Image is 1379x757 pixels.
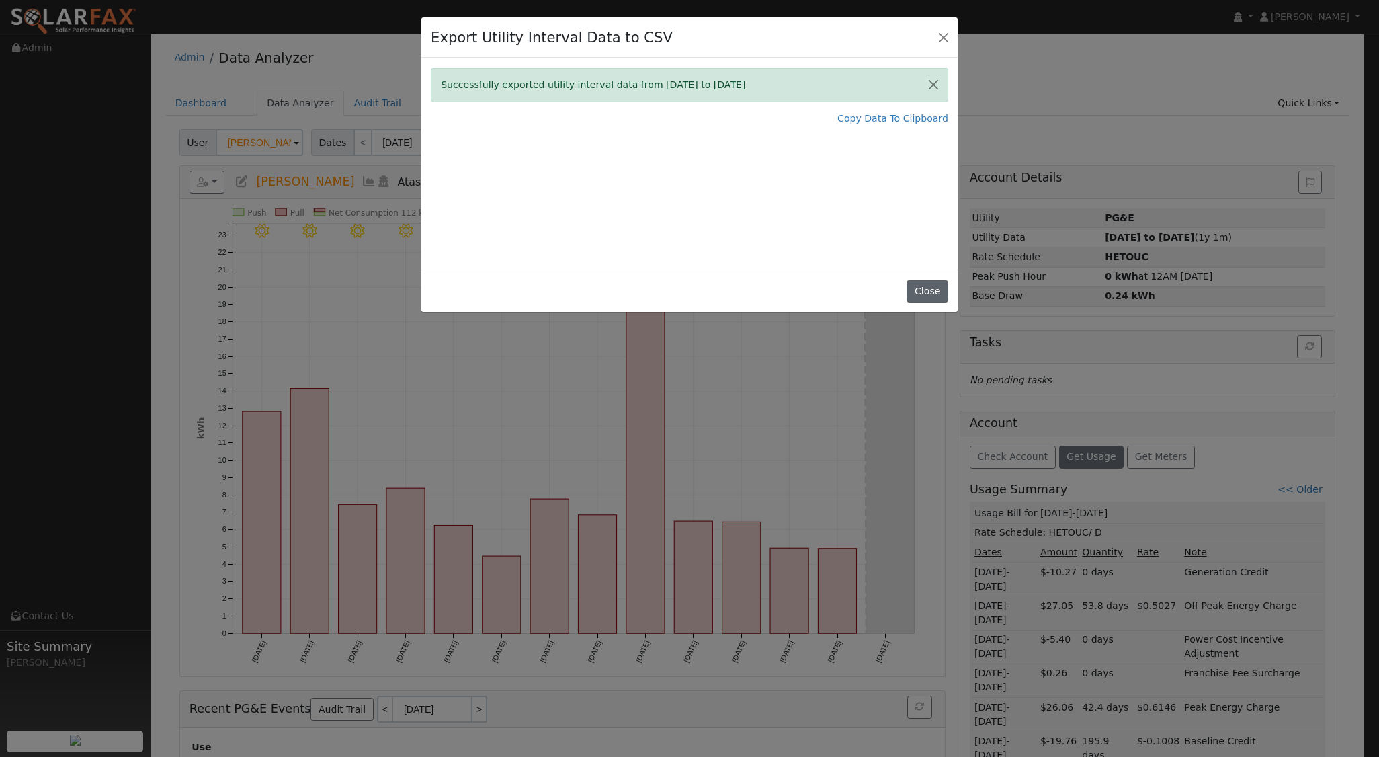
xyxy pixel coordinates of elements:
[431,68,948,102] div: Successfully exported utility interval data from [DATE] to [DATE]
[837,112,948,126] a: Copy Data To Clipboard
[934,28,953,46] button: Close
[431,27,673,48] h4: Export Utility Interval Data to CSV
[919,69,948,102] button: Close
[907,280,948,303] button: Close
